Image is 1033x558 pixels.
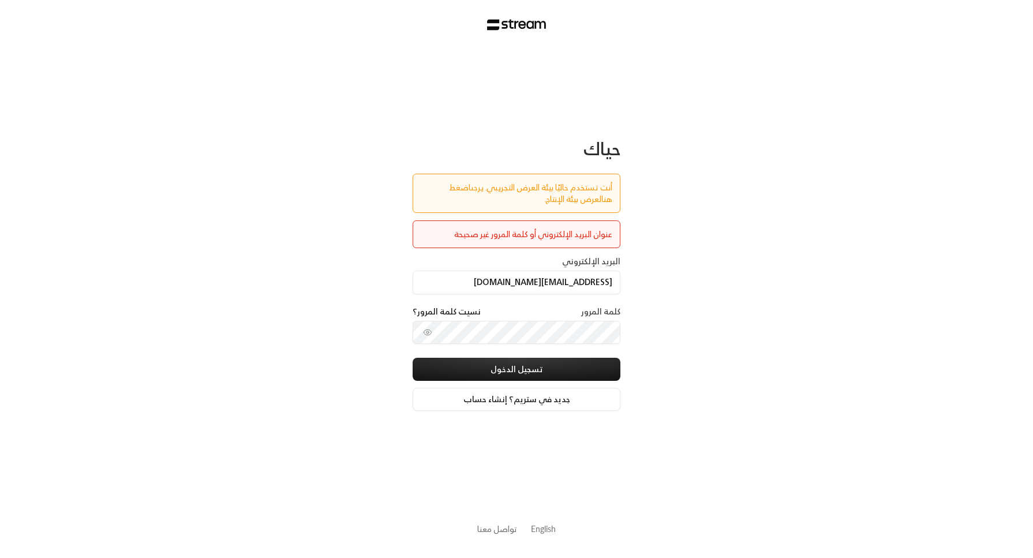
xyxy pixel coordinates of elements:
button: تواصل معنا [477,523,517,535]
a: جديد في ستريم؟ إنشاء حساب [413,388,620,411]
a: اضغط هنا [449,180,612,206]
div: أنت تستخدم حاليًا بيئة العرض التجريبي. يرجى لعرض بيئة الإنتاج. [421,182,612,205]
label: البريد الإلكتروني [562,256,620,267]
span: حياك [583,133,620,164]
button: تسجيل الدخول [413,358,620,381]
div: عنوان البريد الإلكتروني أو كلمة المرور غير صحيحة [421,229,612,240]
label: كلمة المرور [581,306,620,317]
button: toggle password visibility [418,323,437,342]
a: نسيت كلمة المرور؟ [413,306,481,317]
a: تواصل معنا [477,522,517,536]
img: Stream Logo [487,19,547,31]
a: English [531,518,556,540]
